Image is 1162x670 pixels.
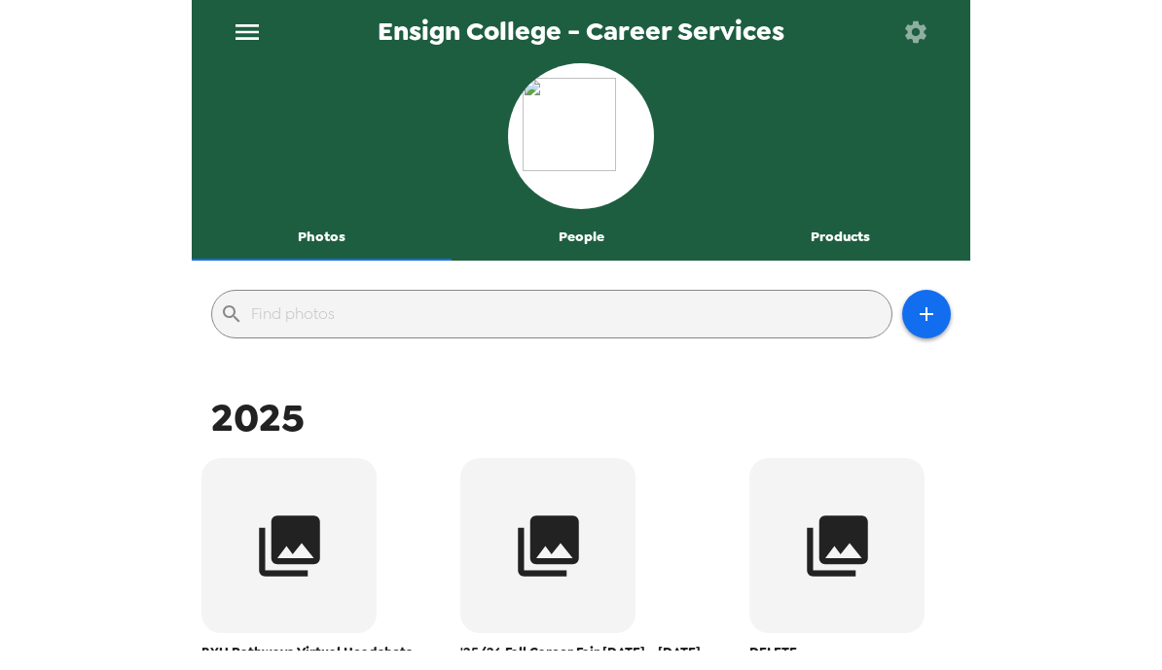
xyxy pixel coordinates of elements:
span: 2025 [211,392,305,443]
span: DELETE [749,643,925,662]
span: Ensign College - Career Services [378,18,784,45]
button: Photos [192,214,452,261]
span: '25/26 Fall Career Fair [DATE] - [DATE] [460,643,701,662]
button: Products [710,214,970,261]
img: org logo [523,78,639,194]
button: People [452,214,711,261]
input: Find photos [251,299,884,330]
